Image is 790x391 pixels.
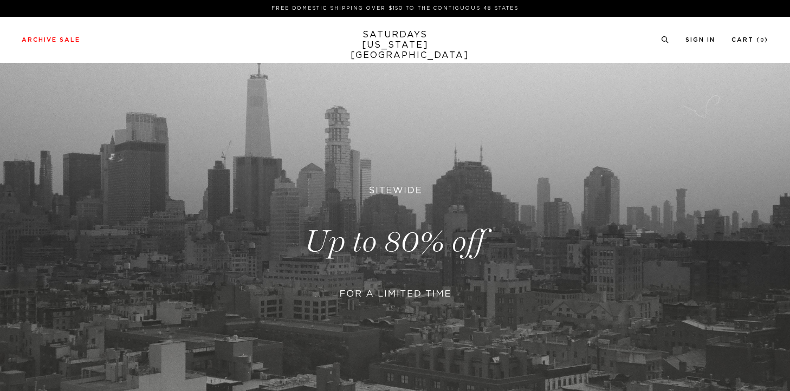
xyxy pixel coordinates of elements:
small: 0 [760,38,765,43]
a: Cart (0) [731,37,768,43]
p: FREE DOMESTIC SHIPPING OVER $150 TO THE CONTIGUOUS 48 STATES [26,4,764,12]
a: SATURDAYS[US_STATE][GEOGRAPHIC_DATA] [351,30,440,61]
a: Sign In [685,37,715,43]
a: Archive Sale [22,37,80,43]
